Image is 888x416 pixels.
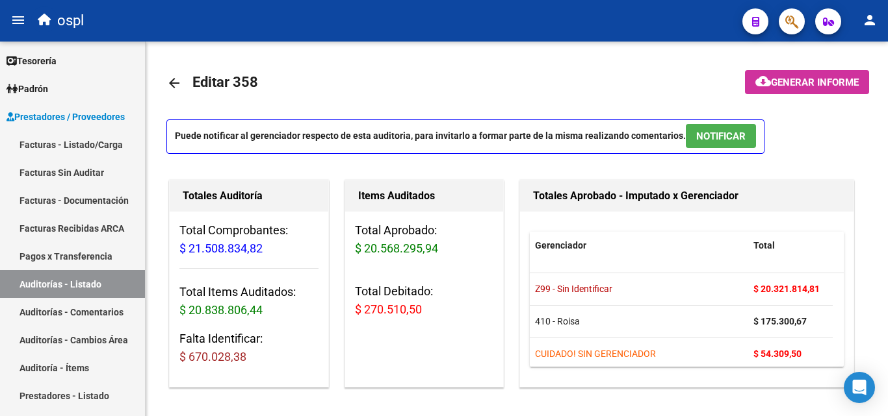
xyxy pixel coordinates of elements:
[355,241,438,255] span: $ 20.568.295,94
[179,241,263,255] span: $ 21.508.834,82
[7,54,57,68] span: Tesorería
[530,232,748,260] datatable-header-cell: Gerenciador
[748,232,833,260] datatable-header-cell: Total
[179,303,263,317] span: $ 20.838.806,44
[844,372,875,403] div: Open Intercom Messenger
[166,119,764,154] p: Puede notificar al gerenciador respecto de esta auditoria, para invitarlo a formar parte de la mi...
[358,186,491,206] h1: Items Auditados
[179,330,319,366] h3: Falta Identificar:
[696,130,746,142] span: NOTIFICAR
[179,283,319,319] h3: Total Items Auditados:
[355,221,494,258] h3: Total Aprobado:
[686,124,756,148] button: NOTIFICAR
[7,110,125,124] span: Prestadores / Proveedores
[862,12,878,28] mat-icon: person
[535,349,656,359] span: CUIDADO! SIN GERENCIADOR
[755,73,771,89] mat-icon: cloud_download
[179,350,246,363] span: $ 670.028,38
[10,12,26,28] mat-icon: menu
[533,186,841,206] h1: Totales Aprobado - Imputado x Gerenciador
[753,349,802,359] strong: $ 54.309,50
[745,70,869,94] button: Generar informe
[535,240,586,251] span: Gerenciador
[753,240,775,251] span: Total
[355,282,494,319] h3: Total Debitado:
[179,221,319,258] h3: Total Comprobantes:
[753,316,807,326] strong: $ 175.300,67
[7,82,48,96] span: Padrón
[535,316,580,326] span: 410 - Roisa
[57,6,84,35] span: ospl
[355,302,422,316] span: $ 270.510,50
[771,77,859,88] span: Generar informe
[535,284,612,294] span: Z99 - Sin Identificar
[753,284,820,294] strong: $ 20.321.814,81
[192,74,258,90] span: Editar 358
[166,75,182,91] mat-icon: arrow_back
[183,186,315,206] h1: Totales Auditoría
